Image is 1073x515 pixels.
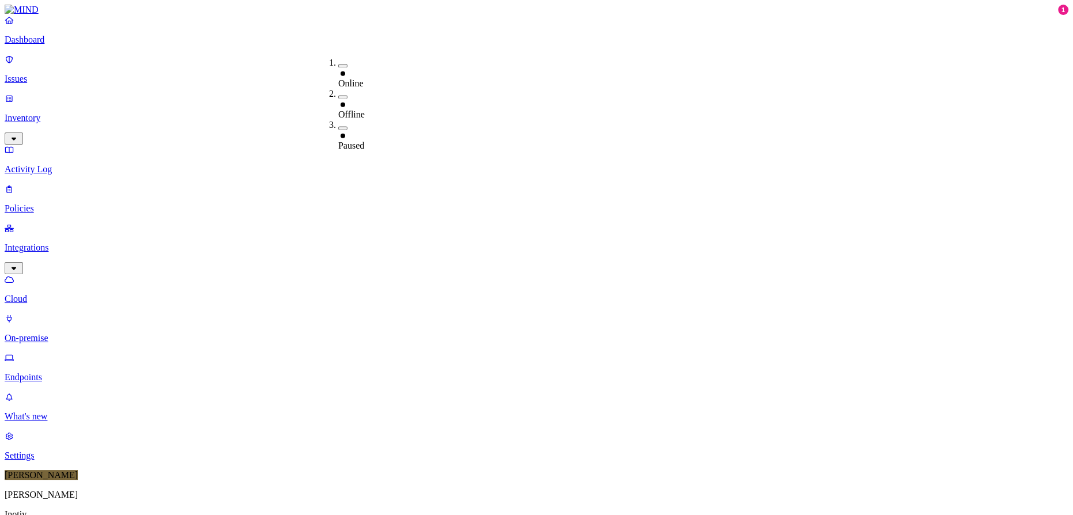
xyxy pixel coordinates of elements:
a: Cloud [5,274,1068,304]
p: Activity Log [5,164,1068,175]
a: Policies [5,184,1068,214]
p: Policies [5,203,1068,214]
a: Integrations [5,223,1068,272]
p: Issues [5,74,1068,84]
p: What's new [5,411,1068,422]
p: Settings [5,450,1068,461]
img: MIND [5,5,39,15]
a: What's new [5,392,1068,422]
p: Dashboard [5,35,1068,45]
p: [PERSON_NAME] [5,490,1068,500]
p: On-premise [5,333,1068,343]
div: 1 [1058,5,1068,15]
p: Endpoints [5,372,1068,383]
a: MIND [5,5,1068,15]
a: Inventory [5,93,1068,143]
p: Integrations [5,243,1068,253]
p: Inventory [5,113,1068,123]
a: Endpoints [5,353,1068,383]
a: Dashboard [5,15,1068,45]
a: Activity Log [5,145,1068,175]
span: [PERSON_NAME] [5,470,78,480]
p: Cloud [5,294,1068,304]
a: Settings [5,431,1068,461]
a: Issues [5,54,1068,84]
a: On-premise [5,313,1068,343]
